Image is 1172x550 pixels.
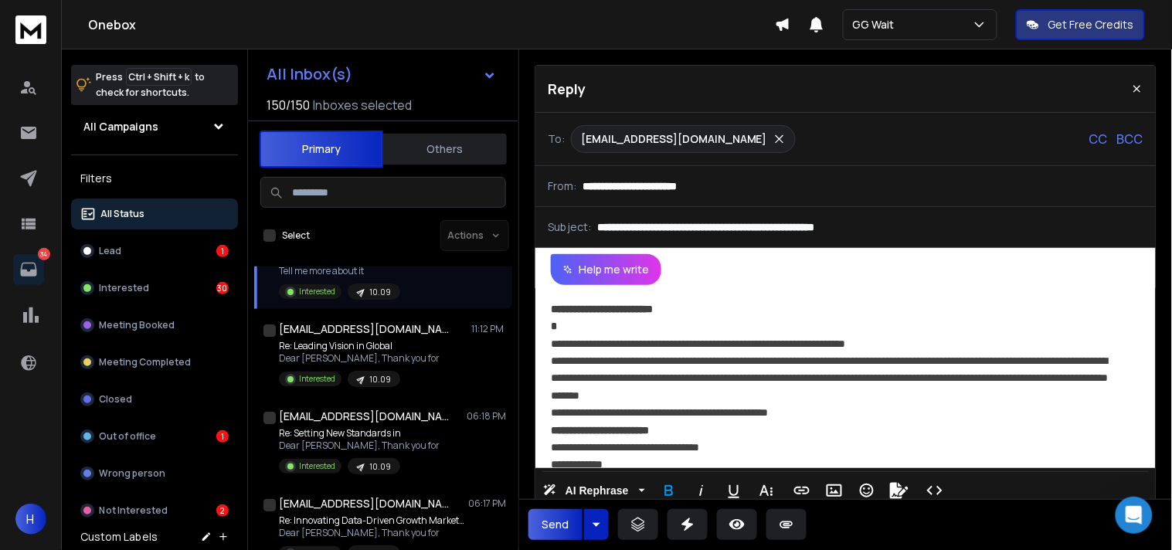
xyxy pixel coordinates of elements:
span: Ctrl + Shift + k [126,68,192,86]
button: All Status [71,199,238,229]
button: H [15,504,46,535]
button: Lead1 [71,236,238,267]
div: 1 [216,430,229,443]
a: 34 [13,254,44,285]
button: Emoticons [852,475,882,506]
button: Not Interested2 [71,495,238,526]
button: Bold (Ctrl+B) [654,475,684,506]
p: Re: Leading Vision in Global [279,340,440,352]
p: Interested [99,282,149,294]
p: 10.09 [369,374,391,385]
button: Insert Image (Ctrl+P) [820,475,849,506]
p: Reply [548,78,586,100]
p: Wrong person [99,467,165,480]
p: Interested [299,373,335,385]
p: 10.09 [369,287,391,298]
p: Interested [299,286,335,297]
p: From: [548,178,576,194]
p: Lead [99,245,121,257]
button: All Campaigns [71,111,238,142]
p: CC [1089,130,1108,148]
p: To: [548,131,565,147]
p: Subject: [548,219,591,235]
p: Dear [PERSON_NAME], Thank you for [279,527,464,539]
p: Closed [99,393,132,406]
button: Closed [71,384,238,415]
p: 06:18 PM [467,410,506,423]
p: BCC [1117,130,1143,148]
p: [EMAIL_ADDRESS][DOMAIN_NAME] [581,131,767,147]
button: Others [383,132,507,166]
button: Help me write [551,254,661,285]
button: Italic (Ctrl+I) [687,475,716,506]
p: Dear [PERSON_NAME], Thank you for [279,440,440,452]
h3: Inboxes selected [313,96,412,114]
button: Underline (Ctrl+U) [719,475,749,506]
button: Insert Link (Ctrl+K) [787,475,817,506]
button: AI Rephrase [540,475,648,506]
p: Not Interested [99,504,168,517]
button: Primary [260,131,383,168]
div: Open Intercom Messenger [1116,497,1153,534]
button: All Inbox(s) [254,59,509,90]
p: Re: Setting New Standards in [279,427,440,440]
h1: All Campaigns [83,119,158,134]
h1: All Inbox(s) [267,66,352,82]
button: Out of office1 [71,421,238,452]
h1: [EMAIL_ADDRESS][DOMAIN_NAME] [279,409,449,424]
div: 30 [216,282,229,294]
h1: [EMAIL_ADDRESS][DOMAIN_NAME] [279,496,449,511]
p: Meeting Completed [99,356,191,368]
p: 11:12 PM [471,323,506,335]
h1: [EMAIL_ADDRESS][DOMAIN_NAME] [279,321,449,337]
p: All Status [100,208,144,220]
p: Tell me more about it [279,265,401,277]
p: 34 [38,248,50,260]
div: 1 [216,245,229,257]
p: Press to check for shortcuts. [96,70,205,100]
label: Select [282,229,310,242]
p: Meeting Booked [99,319,175,331]
img: logo [15,15,46,44]
button: Signature [885,475,914,506]
p: Interested [299,460,335,472]
p: Re: Innovating Data-Driven Growth Marketing [279,514,464,527]
div: 2 [216,504,229,517]
button: Meeting Booked [71,310,238,341]
p: Out of office [99,430,156,443]
p: 06:17 PM [468,497,506,510]
button: Interested30 [71,273,238,304]
h3: Custom Labels [80,529,158,545]
button: More Text [752,475,781,506]
button: Meeting Completed [71,347,238,378]
button: Get Free Credits [1016,9,1145,40]
p: 10.09 [369,461,391,473]
button: Send [528,509,583,540]
h3: Filters [71,168,238,189]
span: 150 / 150 [267,96,310,114]
h1: Onebox [88,15,775,34]
span: AI Rephrase [562,484,632,497]
p: Dear [PERSON_NAME], Thank you for [279,352,440,365]
button: Code View [920,475,949,506]
button: Wrong person [71,458,238,489]
p: Get Free Credits [1048,17,1134,32]
p: GG Wait [853,17,901,32]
